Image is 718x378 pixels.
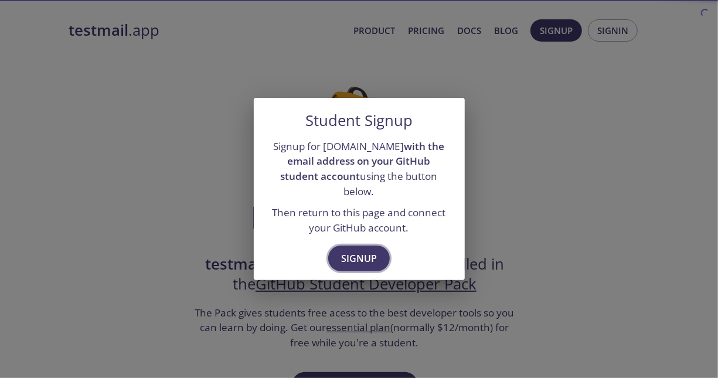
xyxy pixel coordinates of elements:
[268,205,451,235] p: Then return to this page and connect your GitHub account.
[341,250,377,267] span: Signup
[328,246,390,271] button: Signup
[281,139,445,183] strong: with the email address on your GitHub student account
[268,139,451,199] p: Signup for [DOMAIN_NAME] using the button below.
[305,112,413,130] h5: Student Signup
